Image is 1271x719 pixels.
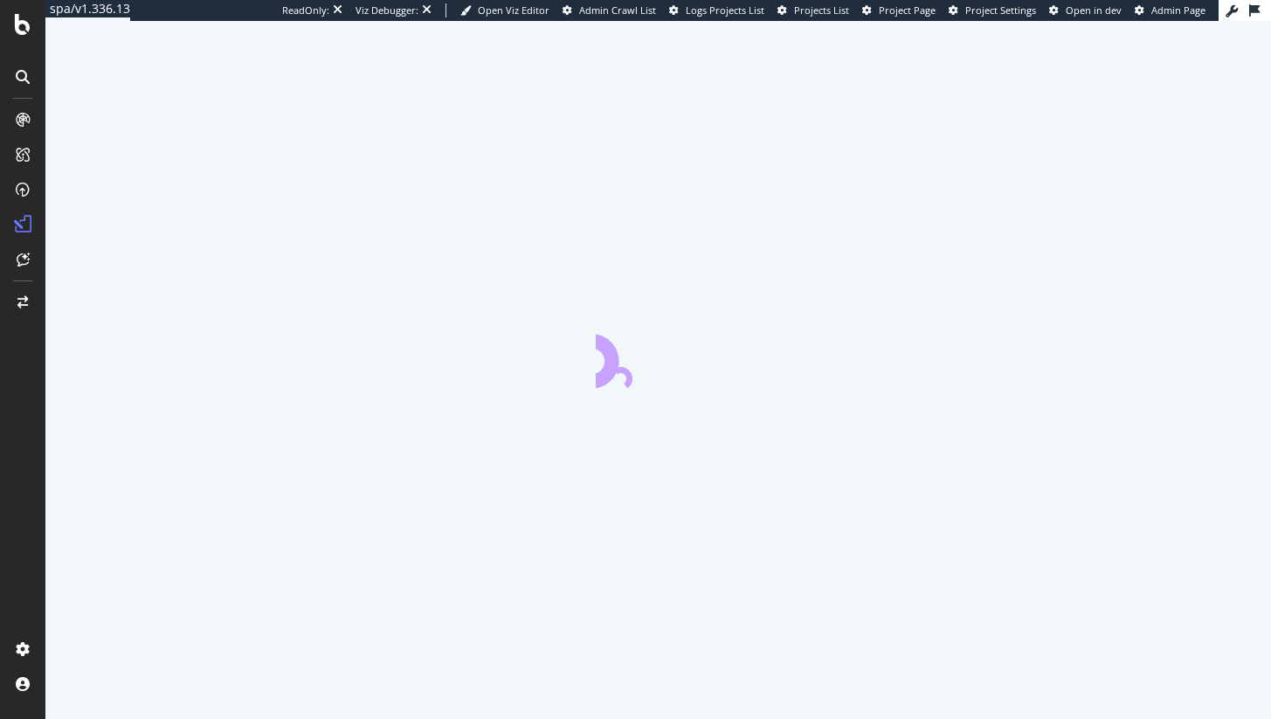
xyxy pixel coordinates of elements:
[965,3,1036,17] span: Project Settings
[282,3,329,17] div: ReadOnly:
[879,3,936,17] span: Project Page
[1049,3,1122,17] a: Open in dev
[563,3,656,17] a: Admin Crawl List
[862,3,936,17] a: Project Page
[949,3,1036,17] a: Project Settings
[478,3,549,17] span: Open Viz Editor
[1066,3,1122,17] span: Open in dev
[579,3,656,17] span: Admin Crawl List
[460,3,549,17] a: Open Viz Editor
[1135,3,1205,17] a: Admin Page
[669,3,764,17] a: Logs Projects List
[794,3,849,17] span: Projects List
[777,3,849,17] a: Projects List
[356,3,418,17] div: Viz Debugger:
[1151,3,1205,17] span: Admin Page
[686,3,764,17] span: Logs Projects List
[596,325,722,388] div: animation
